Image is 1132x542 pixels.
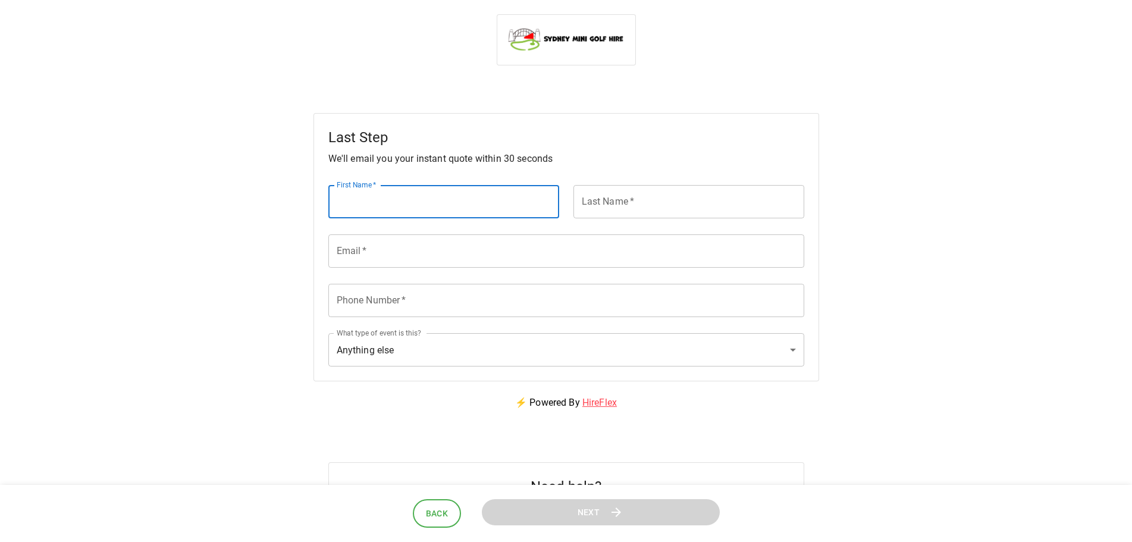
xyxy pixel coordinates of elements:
[328,152,804,166] p: We'll email you your instant quote within 30 seconds
[507,24,626,53] img: Sydney Mini Golf Hire logo
[582,397,617,408] a: HireFlex
[501,381,631,424] p: ⚡ Powered By
[328,128,804,147] h5: Last Step
[337,180,377,190] label: First Name
[337,328,422,338] label: What type of event is this?
[328,333,804,366] div: Anything else
[531,477,601,496] h5: Need help?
